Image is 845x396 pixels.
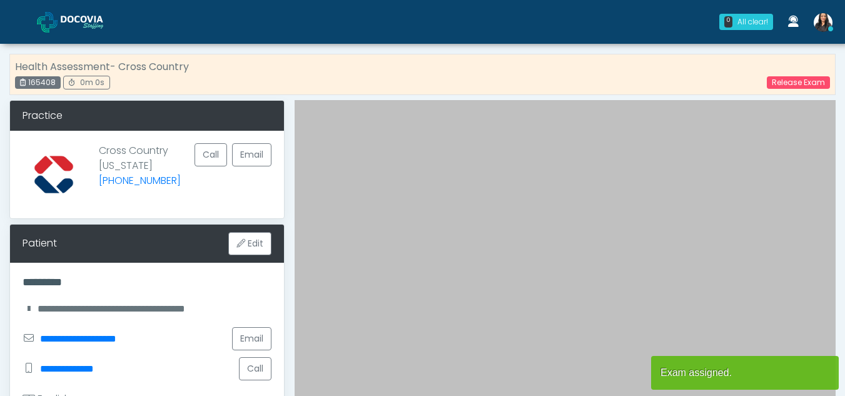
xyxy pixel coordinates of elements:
[10,101,284,131] div: Practice
[232,327,271,350] a: Email
[37,1,123,42] a: Docovia
[15,59,189,74] strong: Health Assessment- Cross Country
[195,143,227,166] button: Call
[712,9,781,35] a: 0 All clear!
[239,357,271,380] button: Call
[15,76,61,89] div: 165408
[767,76,830,89] a: Release Exam
[651,356,839,390] article: Exam assigned.
[814,13,832,32] img: Viral Patel
[23,143,85,206] img: Provider image
[232,143,271,166] a: Email
[99,143,181,196] p: Cross Country [US_STATE]
[37,12,58,33] img: Docovia
[228,232,271,255] button: Edit
[724,16,732,28] div: 0
[737,16,768,28] div: All clear!
[23,236,57,251] div: Patient
[80,77,104,88] span: 0m 0s
[61,16,123,28] img: Docovia
[99,173,181,188] a: [PHONE_NUMBER]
